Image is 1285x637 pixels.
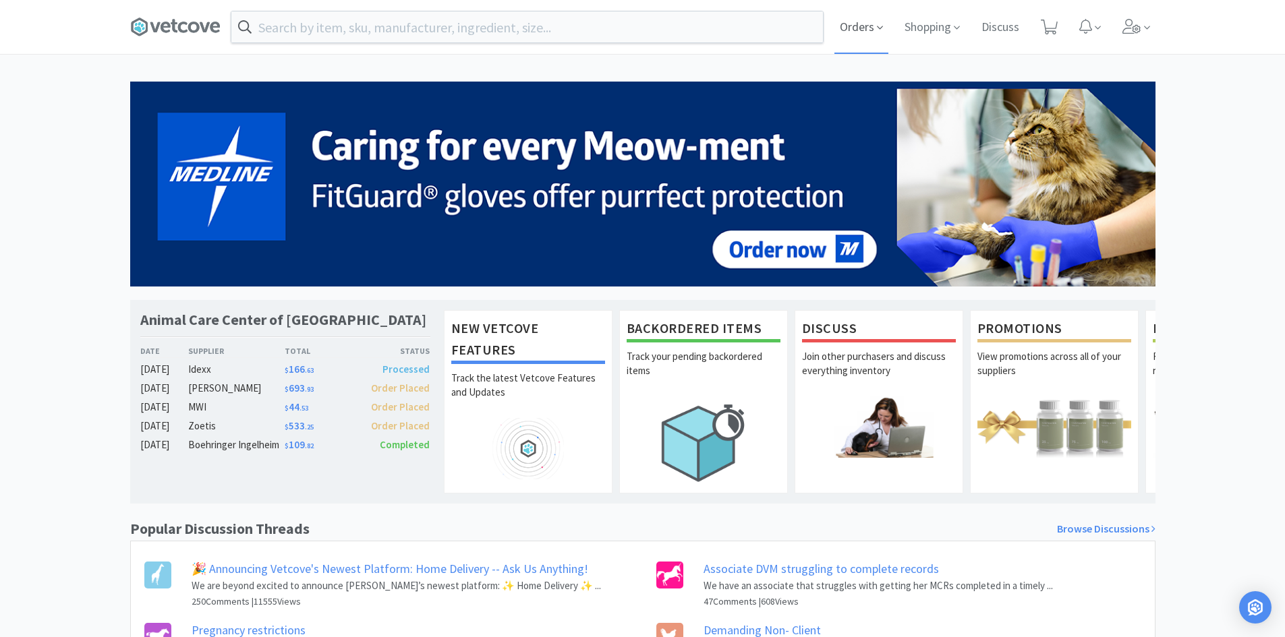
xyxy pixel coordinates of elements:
[305,423,314,431] span: . 25
[371,419,430,432] span: Order Placed
[285,366,289,375] span: $
[140,399,430,415] a: [DATE]MWI$44.53Order Placed
[140,437,430,453] a: [DATE]Boehringer Ingelheim$109.82Completed
[976,22,1025,34] a: Discuss
[140,418,430,434] a: [DATE]Zoetis$533.25Order Placed
[305,385,314,394] span: . 93
[188,344,285,357] div: Supplier
[140,344,189,357] div: Date
[130,82,1155,286] img: 5b85490d2c9a43ef9873369d65f5cc4c_481.png
[451,371,605,418] p: Track the latest Vetcove Features and Updates
[285,385,289,394] span: $
[285,438,314,451] span: 109
[970,310,1139,493] a: PromotionsView promotions across all of your suppliers
[192,594,601,609] h6: 250 Comments | 11555 Views
[140,418,189,434] div: [DATE]
[358,344,430,357] div: Status
[188,380,285,396] div: [PERSON_NAME]
[285,344,358,357] div: Total
[140,437,189,453] div: [DATE]
[140,380,189,396] div: [DATE]
[802,396,956,458] img: hero_discuss.png
[451,317,605,364] h1: New Vetcove Features
[305,366,314,375] span: . 63
[382,363,430,375] span: Processed
[371,382,430,394] span: Order Placed
[305,442,314,450] span: . 82
[285,363,314,375] span: 166
[977,396,1131,458] img: hero_promotions.png
[444,310,612,493] a: New Vetcove FeaturesTrack the latest Vetcove Features and Updates
[285,419,314,432] span: 533
[231,11,823,42] input: Search by item, sku, manufacturer, ingredient, size...
[627,396,780,489] img: hero_backorders.png
[619,310,788,493] a: Backordered ItemsTrack your pending backordered items
[299,404,308,413] span: . 53
[285,404,289,413] span: $
[140,361,189,377] div: [DATE]
[795,310,963,493] a: DiscussJoin other purchasers and discuss everything inventory
[140,399,189,415] div: [DATE]
[451,418,605,479] img: hero_feature_roadmap.png
[188,399,285,415] div: MWI
[140,310,426,330] h1: Animal Care Center of [GEOGRAPHIC_DATA]
[192,561,588,576] a: 🎉 Announcing Vetcove's Newest Platform: Home Delivery -- Ask Us Anything!
[188,361,285,377] div: Idexx
[977,349,1131,396] p: View promotions across all of your suppliers
[1239,591,1272,624] div: Open Intercom Messenger
[285,382,314,394] span: 693
[285,423,289,431] span: $
[192,578,601,594] p: We are beyond excited to announce [PERSON_NAME]’s newest platform: ✨ Home Delivery ✨ ...
[802,317,956,342] h1: Discuss
[188,437,285,453] div: Boehringer Ingelheim
[188,418,285,434] div: Zoetis
[130,517,310,541] h1: Popular Discussion Threads
[140,361,430,377] a: [DATE]Idexx$166.63Processed
[140,380,430,396] a: [DATE][PERSON_NAME]$693.93Order Placed
[627,317,780,342] h1: Backordered Items
[285,400,308,413] span: 44
[704,594,1053,609] h6: 47 Comments | 608 Views
[977,317,1131,342] h1: Promotions
[704,561,939,576] a: Associate DVM struggling to complete records
[627,349,780,396] p: Track your pending backordered items
[285,442,289,450] span: $
[802,349,956,396] p: Join other purchasers and discuss everything inventory
[704,578,1053,594] p: We have an associate that struggles with getting her MCRs completed in a timely ...
[380,438,430,451] span: Completed
[371,400,430,413] span: Order Placed
[1057,520,1155,538] a: Browse Discussions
